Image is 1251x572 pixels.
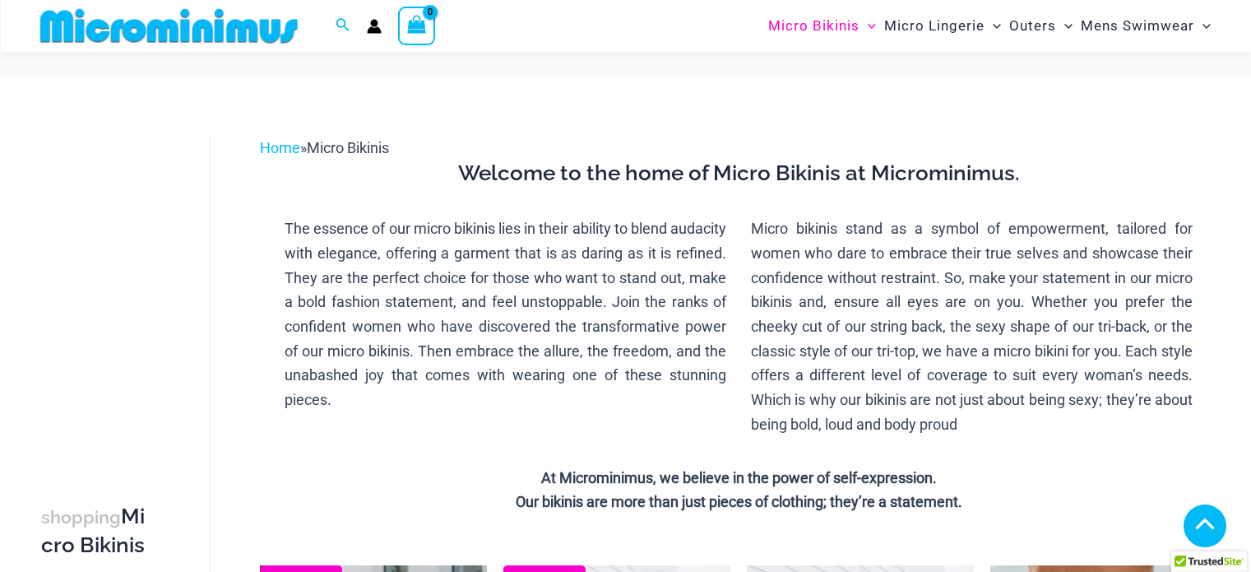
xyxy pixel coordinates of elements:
[1194,5,1211,47] span: Menu Toggle
[764,5,880,47] a: Micro BikinisMenu ToggleMenu Toggle
[1005,5,1077,47] a: OutersMenu ToggleMenu Toggle
[1009,5,1056,47] span: Outers
[985,5,1001,47] span: Menu Toggle
[307,139,389,156] span: Micro Bikinis
[398,7,436,44] a: View Shopping Cart, empty
[285,216,726,412] p: The essence of our micro bikinis lies in their ability to blend audacity with elegance, offering ...
[1056,5,1073,47] span: Menu Toggle
[34,7,304,44] img: MM SHOP LOGO FLAT
[1077,5,1215,47] a: Mens SwimwearMenu ToggleMenu Toggle
[41,503,152,560] h3: Micro Bikinis
[768,5,859,47] span: Micro Bikinis
[859,5,876,47] span: Menu Toggle
[516,493,962,510] strong: Our bikinis are more than just pieces of clothing; they’re a statement.
[541,469,937,486] strong: At Microminimus, we believe in the power of self-expression.
[260,139,300,156] a: Home
[41,123,189,452] iframe: TrustedSite-gecertificeerd
[367,19,382,34] a: Account icon link
[41,507,121,528] span: shopping
[336,16,350,36] a: Search icon link
[884,5,985,47] span: Micro Lingerie
[880,5,1005,47] a: Micro LingerieMenu ToggleMenu Toggle
[751,216,1193,436] p: Micro bikinis stand as a symbol of empowerment, tailored for women who dare to embrace their true...
[762,2,1218,49] nav: Site Navigation
[1081,5,1194,47] span: Mens Swimwear
[260,139,389,156] span: »
[272,160,1205,188] h3: Welcome to the home of Micro Bikinis at Microminimus.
